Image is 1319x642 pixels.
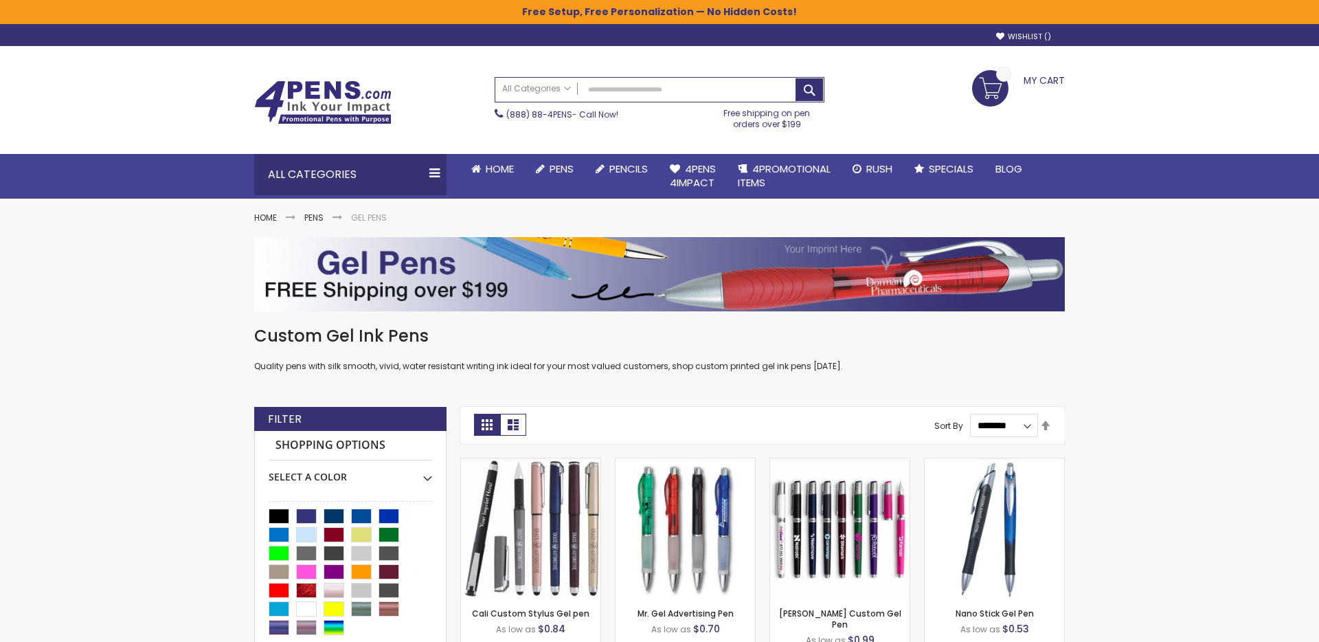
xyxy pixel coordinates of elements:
a: Home [254,212,277,223]
a: Home [460,154,525,184]
span: $0.84 [538,622,565,636]
span: Specials [929,162,973,176]
img: Nano Stick Gel Pen [925,458,1064,598]
a: Mr. Gel Advertising Pen [638,608,734,619]
img: Earl Custom Gel Pen [770,458,910,598]
a: Pens [525,154,585,184]
div: Free shipping on pen orders over $199 [710,102,825,130]
a: Nano Stick Gel Pen [925,458,1064,469]
strong: Filter [268,412,302,427]
strong: Gel Pens [351,212,387,223]
span: As low as [651,623,691,635]
span: Rush [866,162,892,176]
a: Cali Custom Stylus Gel pen [472,608,589,619]
a: Pencils [585,154,659,184]
a: [PERSON_NAME] Custom Gel Pen [779,608,901,630]
span: As low as [960,623,1000,635]
span: As low as [496,623,536,635]
div: All Categories [254,154,447,195]
img: Mr. Gel Advertising pen [616,458,755,598]
label: Sort By [934,419,963,431]
strong: Shopping Options [269,431,432,461]
a: All Categories [495,78,578,100]
a: Wishlist [996,32,1051,42]
span: 4Pens 4impact [670,162,716,190]
span: Pens [550,162,574,176]
img: Cali Custom Stylus Gel pen [461,458,600,598]
div: Quality pens with silk smooth, vivid, water resistant writing ink ideal for your most valued cust... [254,325,1065,373]
a: Blog [984,154,1033,184]
div: Select A Color [269,461,432,484]
a: 4PROMOTIONALITEMS [727,154,842,199]
a: Rush [842,154,903,184]
h1: Custom Gel Ink Pens [254,325,1065,347]
strong: Grid [474,414,500,436]
a: Specials [903,154,984,184]
a: Nano Stick Gel Pen [956,608,1034,619]
span: Blog [995,162,1022,176]
a: Cali Custom Stylus Gel pen [461,458,600,469]
span: Pencils [609,162,648,176]
span: Home [486,162,514,176]
a: 4Pens4impact [659,154,727,199]
span: - Call Now! [506,109,618,120]
a: Earl Custom Gel Pen [770,458,910,469]
img: 4Pens Custom Pens and Promotional Products [254,80,392,124]
a: Mr. Gel Advertising pen [616,458,755,469]
span: 4PROMOTIONAL ITEMS [738,162,831,190]
a: Pens [304,212,324,223]
span: $0.53 [1002,622,1029,636]
a: (888) 88-4PENS [506,109,572,120]
span: $0.70 [693,622,720,636]
span: All Categories [502,83,571,94]
img: Gel Pens [254,237,1065,311]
